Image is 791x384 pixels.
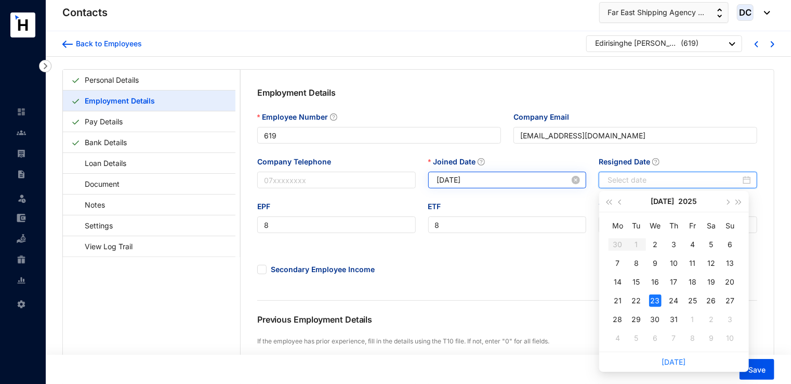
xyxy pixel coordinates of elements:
[257,111,345,123] label: Employee Number
[759,11,770,15] img: dropdown-black.8e83cc76930a90b1a4fdb6d089b7bf3a.svg
[62,41,73,48] img: arrow-backward-blue.96c47016eac47e06211658234db6edf5.svg
[612,257,624,270] div: 7
[478,158,485,165] span: question-circle
[330,113,337,121] span: question-circle
[437,174,570,186] input: Joined Date
[71,236,136,257] a: View Log Trail
[771,41,774,47] img: chevron-right-blue.16c49ba0fe93ddb13f341d83a2dbca89.svg
[724,257,736,270] div: 13
[687,295,699,307] div: 25
[724,313,736,326] div: 3
[705,238,718,251] div: 5
[17,128,26,137] img: people-unselected.118708e94b43a90eceab.svg
[71,173,123,195] a: Document
[717,8,722,18] img: up-down-arrow.74152d26bf9780fbf563ca9c90304185.svg
[646,310,665,329] td: 2025-07-30
[257,86,507,111] p: Employment Details
[687,332,699,344] div: 8
[702,235,721,254] td: 2025-07-05
[17,300,26,309] img: settings-unselected.1febfda315e6e19643a1.svg
[646,273,665,291] td: 2025-07-16
[721,329,740,348] td: 2025-08-10
[665,254,683,273] td: 2025-07-10
[755,41,758,47] img: chevron-left-blue.0fda5800d0a05439ff8ddef8047136d5.svg
[257,127,501,144] input: Employee Number
[62,39,142,49] a: Back to Employees
[81,90,159,111] a: Employment Details
[651,191,674,212] button: [DATE]
[683,310,702,329] td: 2025-08-01
[665,273,683,291] td: 2025-07-17
[687,276,699,288] div: 18
[73,39,142,49] div: Back to Employees
[257,201,278,212] label: EPF
[630,276,643,288] div: 15
[721,216,740,235] th: Su
[721,273,740,291] td: 2025-07-20
[739,8,752,17] span: DC
[71,215,116,236] a: Settings
[609,216,627,235] th: Mo
[267,264,379,275] span: Secondary Employee Income
[748,365,766,375] span: Save
[702,216,721,235] th: Sa
[39,60,51,72] img: nav-icon-right.af6afadce00d159da59955279c43614e.svg
[646,254,665,273] td: 2025-07-09
[649,295,662,307] div: 23
[668,276,680,288] div: 17
[702,291,721,310] td: 2025-07-26
[687,257,699,270] div: 11
[572,176,580,184] span: close-circle
[665,235,683,254] td: 2025-07-03
[668,295,680,307] div: 24
[8,270,33,291] li: Reports
[81,69,143,91] a: Personal Details
[705,295,718,307] div: 26
[609,273,627,291] td: 2025-07-14
[595,38,678,48] div: Edirisinghe [PERSON_NAME] [PERSON_NAME]
[665,310,683,329] td: 2025-07-31
[62,5,108,20] p: Contacts
[630,295,643,307] div: 22
[71,194,109,215] a: Notes
[257,156,338,168] label: Company Telephone
[705,313,718,326] div: 2
[609,254,627,273] td: 2025-07-07
[630,257,643,270] div: 8
[649,313,662,326] div: 30
[683,291,702,310] td: 2025-07-25
[428,156,492,168] label: Joined Date
[683,329,702,348] td: 2025-08-08
[649,238,662,251] div: 2
[683,235,702,254] td: 2025-07-04
[630,332,643,344] div: 5
[740,359,774,380] button: Save
[721,254,740,273] td: 2025-07-13
[687,238,699,251] div: 4
[721,310,740,329] td: 2025-08-03
[8,122,33,143] li: Contacts
[608,174,741,186] input: Resigned Date
[612,332,624,344] div: 4
[17,213,26,223] img: expense-unselected.2edcf0507c847f3e9e96.svg
[71,152,130,174] a: Loan Details
[428,216,587,233] input: ETF
[668,313,680,326] div: 31
[609,291,627,310] td: 2025-07-21
[665,291,683,310] td: 2025-07-24
[649,332,662,344] div: 6
[705,332,718,344] div: 9
[683,216,702,235] th: Fr
[599,156,667,168] label: Resigned Date
[257,313,507,336] p: Previous Employment Details
[17,107,26,117] img: home-unselected.a29eae3204392db15eaf.svg
[665,216,683,235] th: Th
[681,38,698,51] p: ( 619 )
[17,193,27,203] img: leave-unselected.2934df6273408c3f84d9.svg
[649,257,662,270] div: 9
[8,249,33,270] li: Gratuity
[702,273,721,291] td: 2025-07-19
[428,201,449,212] label: ETF
[599,2,729,23] button: Far East Shipping Agency ...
